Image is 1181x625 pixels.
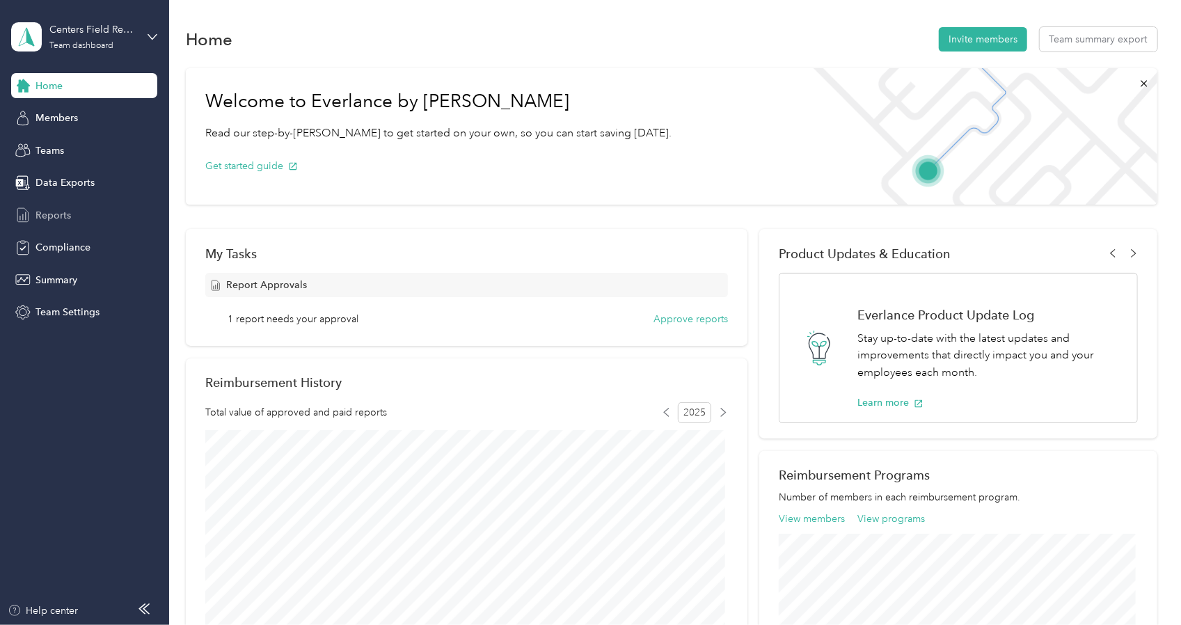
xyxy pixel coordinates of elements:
[35,143,64,158] span: Teams
[857,512,925,526] button: View programs
[205,246,728,261] div: My Tasks
[8,603,79,618] button: Help center
[35,175,95,190] span: Data Exports
[205,90,672,113] h1: Welcome to Everlance by [PERSON_NAME]
[205,405,387,420] span: Total value of approved and paid reports
[226,278,307,292] span: Report Approvals
[228,312,358,326] span: 1 report needs your approval
[205,159,298,173] button: Get started guide
[49,22,136,37] div: Centers Field Rep Team
[35,240,90,255] span: Compliance
[939,27,1027,52] button: Invite members
[35,111,78,125] span: Members
[205,375,342,390] h2: Reimbursement History
[779,468,1137,482] h2: Reimbursement Programs
[35,273,77,287] span: Summary
[205,125,672,142] p: Read our step-by-[PERSON_NAME] to get started on your own, so you can start saving [DATE].
[653,312,728,326] button: Approve reports
[186,32,232,47] h1: Home
[35,305,100,319] span: Team Settings
[35,79,63,93] span: Home
[49,42,113,50] div: Team dashboard
[779,246,951,261] span: Product Updates & Education
[800,68,1157,205] img: Welcome to everlance
[857,308,1122,322] h1: Everlance Product Update Log
[1040,27,1157,52] button: Team summary export
[779,512,845,526] button: View members
[779,490,1137,505] p: Number of members in each reimbursement program.
[857,330,1122,381] p: Stay up-to-date with the latest updates and improvements that directly impact you and your employ...
[1103,547,1181,625] iframe: Everlance-gr Chat Button Frame
[678,402,711,423] span: 2025
[857,395,924,410] button: Learn more
[35,208,71,223] span: Reports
